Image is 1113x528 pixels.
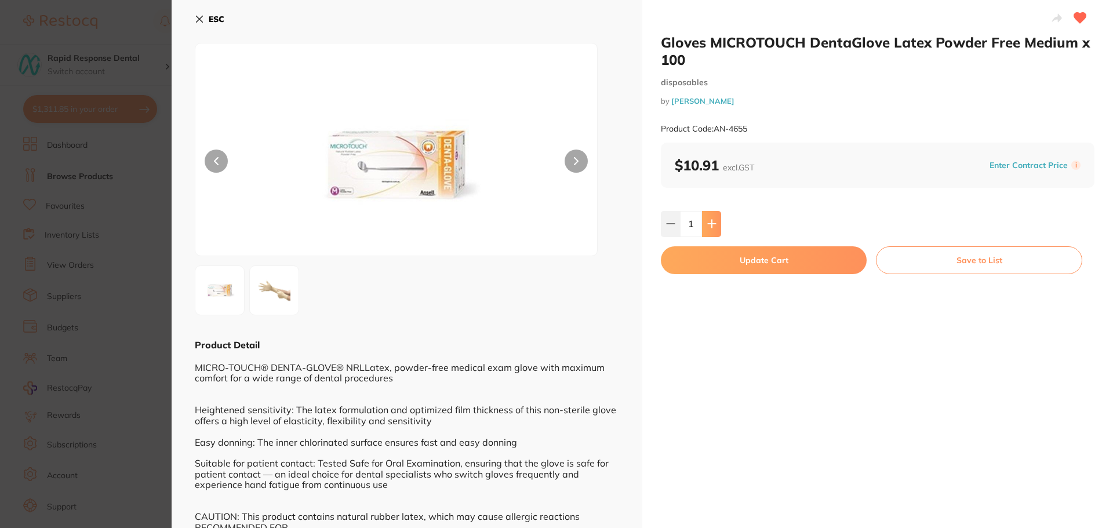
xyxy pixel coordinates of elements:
[661,246,867,274] button: Update Cart
[661,34,1094,68] h2: Gloves MICROTOUCH DentaGlove Latex Powder Free Medium x 100
[671,96,734,105] a: [PERSON_NAME]
[876,246,1082,274] button: Save to List
[1071,161,1081,170] label: i
[199,270,241,311] img: anBn
[723,162,754,173] span: excl. GST
[675,156,754,174] b: $10.91
[209,14,224,24] b: ESC
[986,160,1071,171] button: Enter Contract Price
[276,72,517,256] img: anBn
[661,78,1094,88] small: disposables
[195,339,260,351] b: Product Detail
[253,270,295,311] img: Mi5qcGc
[661,97,1094,105] small: by
[661,124,747,134] small: Product Code: AN-4655
[195,9,224,29] button: ESC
